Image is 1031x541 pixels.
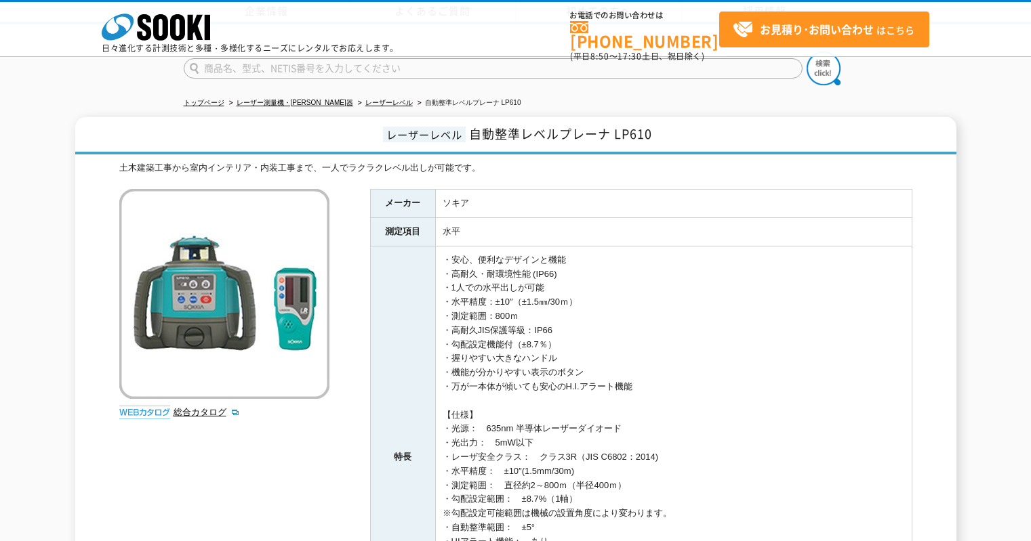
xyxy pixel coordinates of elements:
span: 自動整準レベルプレーナ LP610 [469,125,652,143]
th: 測定項目 [370,217,435,246]
span: はこちら [733,20,914,40]
th: メーカー [370,190,435,218]
span: お電話でのお問い合わせは [570,12,719,20]
span: 17:30 [618,50,642,62]
a: お見積り･お問い合わせはこちら [719,12,929,47]
li: 自動整準レベルプレーナ LP610 [415,96,521,110]
img: webカタログ [119,406,170,419]
span: (平日 ～ 土日、祝日除く) [570,50,704,62]
a: レーザーレベル [365,99,413,106]
img: btn_search.png [807,51,841,85]
span: 8:50 [590,50,609,62]
div: 土木建築工事から室内インテリア・内装工事まで、一人でラクラクレベル出しが可能です。 [119,161,912,175]
strong: お見積り･お問い合わせ [760,21,874,37]
img: 自動整準レベルプレーナ LP610 [119,189,329,399]
a: [PHONE_NUMBER] [570,21,719,49]
span: レーザーレベル [383,127,466,142]
input: 商品名、型式、NETIS番号を入力してください [184,58,803,79]
a: レーザー測量機・[PERSON_NAME]器 [237,99,353,106]
td: ソキア [435,190,912,218]
a: トップページ [184,99,224,106]
a: 総合カタログ [174,407,240,417]
td: 水平 [435,217,912,246]
p: 日々進化する計測技術と多種・多様化するニーズにレンタルでお応えします。 [102,44,399,52]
